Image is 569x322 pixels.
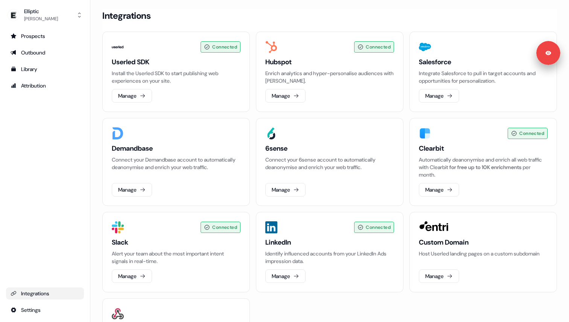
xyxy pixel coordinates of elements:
button: Manage [265,269,306,283]
p: Alert your team about the most important intent signals in real-time. [112,250,240,265]
span: Connected [366,43,391,51]
span: Connected [212,224,237,231]
p: Enrich analytics and hyper-personalise audiences with [PERSON_NAME]. [265,70,394,85]
p: Install the Userled SDK to start publishing web experiences on your site. [112,70,240,85]
p: Connect your Demandbase account to automatically deanonymise and enrich your web traffic. [112,156,240,171]
h3: Slack [112,238,240,247]
div: Outbound [11,49,79,56]
button: Manage [419,269,459,283]
div: Elliptic [24,8,58,15]
a: Go to integrations [6,287,84,299]
div: [PERSON_NAME] [24,15,58,23]
button: Manage [419,89,459,103]
h3: Clearbit [419,144,548,153]
a: Go to outbound experience [6,47,84,59]
button: Manage [419,183,459,197]
span: for free up to 10K enrichments [449,164,522,171]
button: Manage [112,269,152,283]
span: Connected [519,130,544,137]
h3: Custom Domain [419,238,548,247]
h3: Salesforce [419,57,548,67]
div: Prospects [11,32,79,40]
div: Automatically deanonymise and enrich all web traffic with Clearbit per month. [419,156,548,178]
div: Integrations [11,290,79,297]
span: Connected [366,224,391,231]
h3: Demandbase [112,144,240,153]
button: Elliptic[PERSON_NAME] [6,6,84,24]
a: Go to templates [6,63,84,75]
a: Go to attribution [6,80,84,92]
p: Connect your 6sense account to automatically deanonymise and enrich your web traffic. [265,156,394,171]
div: Settings [11,306,79,314]
button: Manage [112,89,152,103]
span: Connected [212,43,237,51]
button: Manage [265,183,306,197]
h3: LinkedIn [265,238,394,247]
h3: 6sense [265,144,394,153]
button: Manage [112,183,152,197]
a: Go to prospects [6,30,84,42]
h3: Integrations [102,10,151,21]
h3: Userled SDK [112,57,240,67]
button: Manage [265,89,306,103]
div: Library [11,65,79,73]
p: Identify influenced accounts from your LinkedIn Ads impression data. [265,250,394,265]
p: Integrate Salesforce to pull in target accounts and opportunities for personalization. [419,70,548,85]
div: Attribution [11,82,79,89]
a: Go to integrations [6,304,84,316]
h3: Hubspot [265,57,394,67]
p: Host Userled landing pages on a custom subdomain [419,250,548,257]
